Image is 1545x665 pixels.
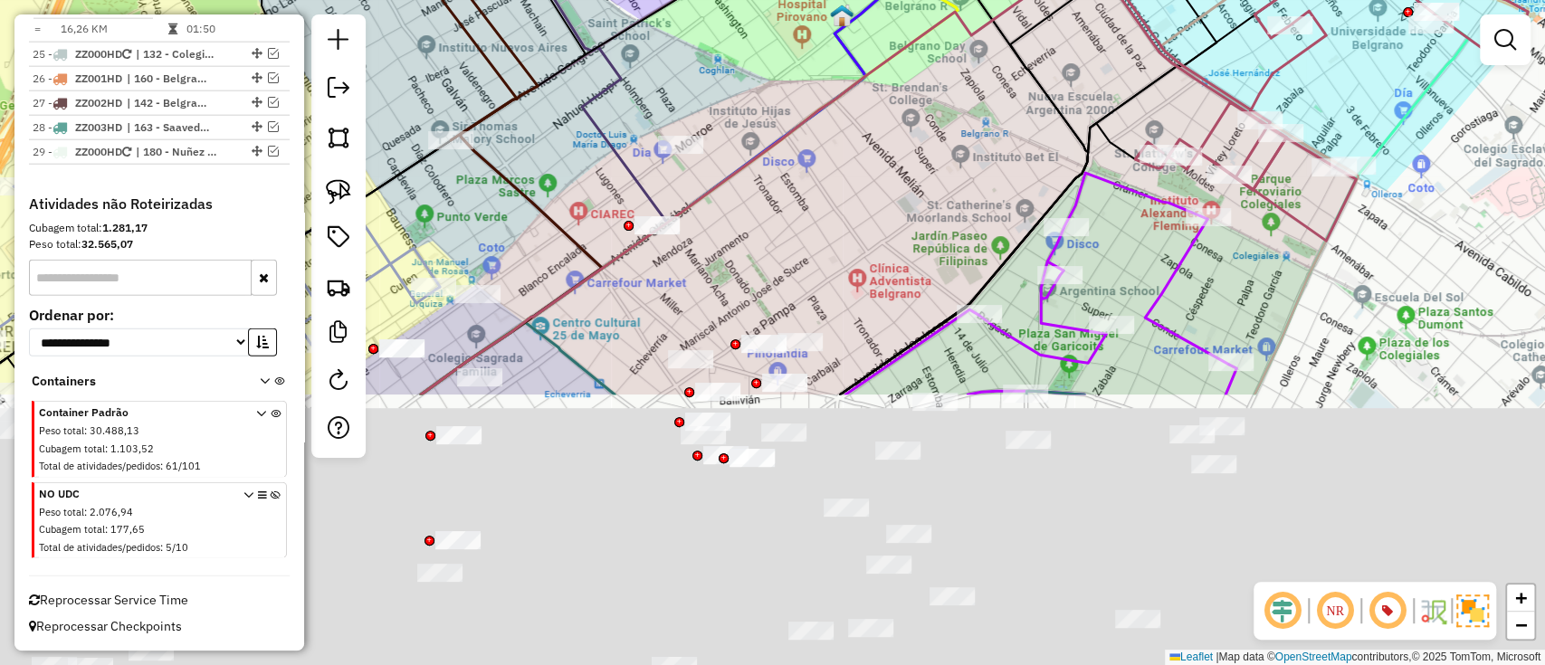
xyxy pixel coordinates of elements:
div: Atividade não roteirizada - TRIUNVIRATO 4700 SOCIEDAD ANONIMA [455,285,501,303]
div: Atividade não roteirizada - Perillo Carlos Enrique [761,423,806,442]
div: Atividade não roteirizada - YAN BAOTA [668,350,713,368]
td: = [33,20,42,38]
span: ZZ000HD [75,145,122,158]
span: 160 - Belgrano - I06, 170 - Belgrano - I72 [127,71,210,87]
img: Fluxo de ruas [1418,596,1447,625]
span: 30.488,13 [90,424,139,437]
span: Total de atividades/pedidos [39,460,160,472]
span: 29 - [33,145,131,158]
span: ZZ003HD [75,120,122,134]
span: : [105,523,108,536]
span: : [84,424,87,437]
em: Visualizar rota [268,48,279,59]
div: Atividade não roteirizada - CHEN XIUJIE [695,383,740,401]
a: Zoom out [1507,612,1534,639]
span: Peso total [39,424,84,437]
span: 61/101 [166,460,201,472]
div: Atividade não roteirizada - HUANG WUFANG [1414,3,1459,21]
h4: Atividades não Roteirizadas [29,195,290,213]
span: Ocultar NR [1313,589,1357,632]
span: : [160,541,163,554]
span: : [84,506,87,518]
span: Container Padrão [39,404,234,421]
img: Criar rota [326,274,351,299]
a: Reroteirizar Sessão [320,362,357,403]
div: Atividade não roteirizada - Crovara Chen Srl [777,333,823,351]
em: Alterar sequência das rotas [252,72,262,83]
label: Ordenar por: [29,304,290,326]
div: Peso total: [29,236,290,252]
span: : [160,460,163,472]
em: Visualizar rota [268,97,279,108]
em: Visualizar rota [268,146,279,157]
span: Reprocessar Service Time [29,592,188,608]
div: Atividade não roteirizada - WEI XIANSHUN [436,426,482,444]
img: UDC - Santos Lugares [830,4,854,27]
img: Selecionar atividades - laço [326,179,351,204]
span: 25 - [33,47,131,61]
a: Zoom in [1507,584,1534,612]
td: 16,26 KM [60,20,167,38]
div: Atividade não roteirizada - Supermecado El Tropezon S.R.L. [457,368,502,386]
span: 1.103,52 [110,442,154,455]
div: Atividade não roteirizada - ZHENG ZUNQING [741,335,787,353]
span: : [105,442,108,455]
span: 27 - [33,96,122,109]
span: Total de atividades/pedidos [39,541,160,554]
img: Exibir/Ocultar setores [1456,594,1489,627]
span: − [1515,613,1527,636]
span: Exibir número da rota [1366,589,1409,632]
div: Atividade não roteirizada - SANDOVAL AVILA KARINA [703,446,749,464]
a: Exportar sessão [320,70,357,110]
span: Reprocessar Checkpoints [29,618,182,634]
td: 01:50 [185,20,272,38]
span: 180 - Nuñez - TO1, 181 - Nuñez - I73 [136,144,219,160]
span: 26 - [33,71,122,85]
i: Veículo já utilizado nesta sessão [122,49,131,60]
a: Exibir filtros [1487,22,1523,58]
span: Cubagem total [39,442,105,455]
span: Containers [32,372,236,391]
a: Nova sessão e pesquisa [320,22,357,62]
button: Ordem crescente [248,328,277,356]
span: ZZ000HD [75,47,122,61]
img: Selecionar atividades - polígono [326,125,351,150]
div: Atividade não roteirizada - Yu Yamei [379,339,424,357]
span: NO UDC [39,486,234,502]
i: Veículo já utilizado nesta sessão [122,147,131,157]
div: Cubagem total: [29,220,290,236]
strong: 32.565,07 [81,237,133,251]
div: Atividade não roteirizada - WANG PINLIANG [730,449,775,467]
em: Alterar sequência das rotas [252,121,262,132]
div: Atividade não roteirizada - Jaramillo Maximiliano [658,136,703,154]
a: Criar rota [319,267,358,307]
a: OpenStreetMap [1275,651,1352,663]
span: 5/10 [166,541,188,554]
span: 28 - [33,120,122,134]
a: Leaflet [1169,651,1213,663]
span: ZZ002HD [75,96,122,109]
span: Ocultar deslocamento [1261,589,1304,632]
span: 142 - Belgrano R - RM6, 151 - Urquiza - I92 [127,95,210,111]
a: Vincular Rótulos [320,219,357,260]
div: Atividade não roteirizada - Vistuide S.R.L [685,413,730,431]
div: Atividade não roteirizada - CHEN YANJUN [435,531,481,549]
span: ZZ001HD [75,71,122,85]
strong: 1.281,17 [102,221,148,234]
span: 2.076,94 [90,506,133,518]
span: + [1515,586,1527,609]
em: Alterar sequência das rotas [252,97,262,108]
em: Visualizar rota [268,121,279,132]
div: Atividade não roteirizada - Chen Mingfang [762,374,807,392]
span: 177,65 [110,523,145,536]
span: | [1216,651,1218,663]
em: Alterar sequência das rotas [252,48,262,59]
a: Criar modelo [320,314,357,355]
div: Atividade não roteirizada - SHI LIQIANG [681,426,726,444]
em: Visualizar rota [268,72,279,83]
i: Tempo total em rota [167,24,176,34]
span: 163 - Saavedra - I79 [127,119,210,136]
em: Alterar sequência das rotas [252,146,262,157]
div: Map data © contributors,© 2025 TomTom, Microsoft [1165,650,1545,665]
span: Cubagem total [39,523,105,536]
